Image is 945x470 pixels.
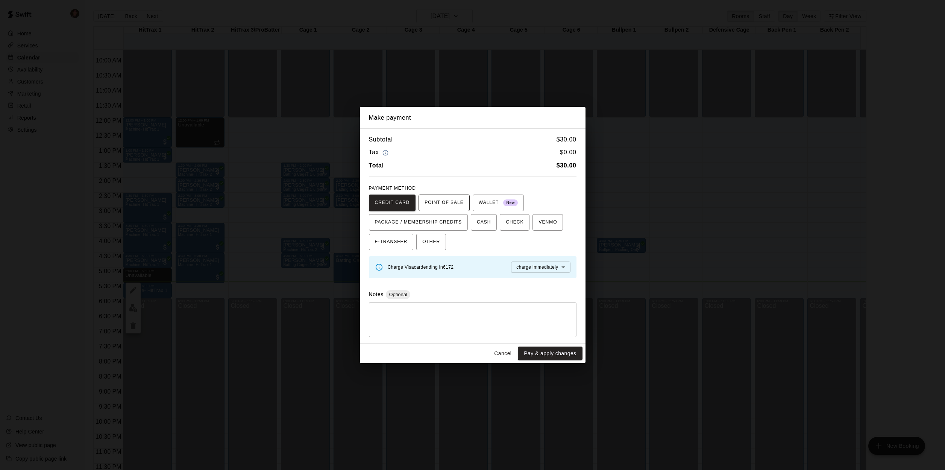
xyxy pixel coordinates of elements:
h6: $ 30.00 [557,135,576,144]
span: Optional [386,292,410,297]
button: CREDIT CARD [369,195,416,211]
button: POINT OF SALE [419,195,469,211]
h2: Make payment [360,107,586,129]
span: charge immediately [516,265,558,270]
span: POINT OF SALE [425,197,463,209]
button: E-TRANSFER [369,234,414,250]
button: OTHER [416,234,446,250]
span: CASH [477,216,491,228]
span: CREDIT CARD [375,197,410,209]
button: Cancel [491,347,515,360]
span: PACKAGE / MEMBERSHIP CREDITS [375,216,462,228]
span: E-TRANSFER [375,236,408,248]
label: Notes [369,291,384,297]
span: CHECK [506,216,523,228]
button: CASH [471,214,497,231]
b: Total [369,162,384,169]
span: VENMO [538,216,557,228]
span: New [503,198,518,208]
span: PAYMENT METHOD [369,186,416,191]
span: Charge Visa card ending in 6172 [388,265,454,270]
span: OTHER [422,236,440,248]
h6: Tax [369,148,391,158]
h6: $ 0.00 [560,148,576,158]
h6: Subtotal [369,135,393,144]
span: WALLET [479,197,518,209]
button: CHECK [500,214,529,231]
b: $ 30.00 [557,162,576,169]
button: PACKAGE / MEMBERSHIP CREDITS [369,214,468,231]
button: VENMO [532,214,563,231]
button: Pay & apply changes [518,347,582,360]
button: WALLET New [473,195,524,211]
